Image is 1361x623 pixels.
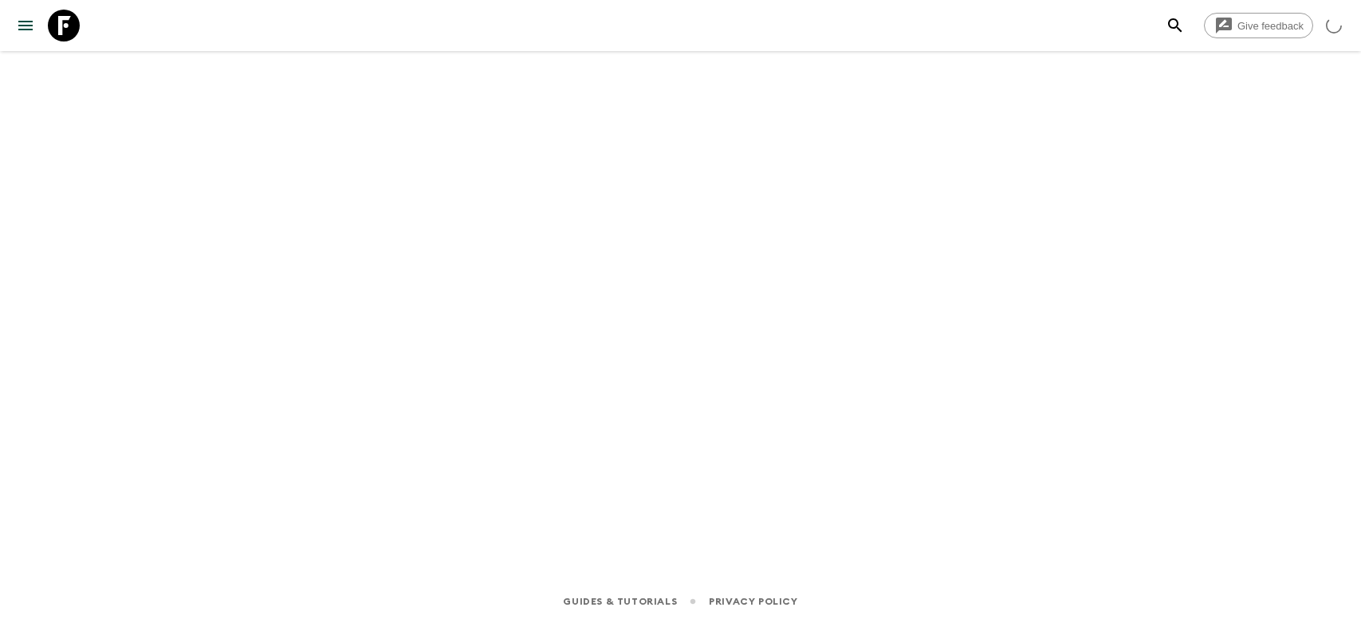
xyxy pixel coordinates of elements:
button: search adventures [1159,10,1191,41]
a: Guides & Tutorials [563,593,677,610]
a: Privacy Policy [709,593,797,610]
a: Give feedback [1204,13,1313,38]
span: Give feedback [1229,20,1312,32]
button: menu [10,10,41,41]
